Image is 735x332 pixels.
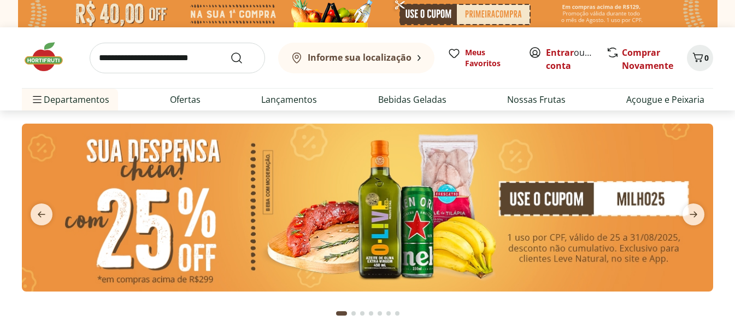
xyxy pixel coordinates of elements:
b: Informe sua localização [308,51,411,63]
a: Ofertas [170,93,201,106]
span: ou [546,46,595,72]
img: cupom [22,124,713,291]
a: Lançamentos [261,93,317,106]
button: Go to page 3 from fs-carousel [358,300,367,327]
button: next [674,203,713,225]
button: Current page from fs-carousel [334,300,349,327]
a: Nossas Frutas [507,93,566,106]
button: Go to page 7 from fs-carousel [393,300,402,327]
span: 0 [704,53,709,63]
button: Menu [31,86,44,113]
button: Submit Search [230,51,256,65]
button: previous [22,203,61,225]
span: Meus Favoritos [465,47,515,69]
a: Açougue e Peixaria [626,93,704,106]
button: Go to page 4 from fs-carousel [367,300,375,327]
a: Entrar [546,46,574,59]
span: Departamentos [31,86,109,113]
button: Go to page 6 from fs-carousel [384,300,393,327]
a: Criar conta [546,46,606,72]
button: Go to page 2 from fs-carousel [349,300,358,327]
button: Informe sua localização [278,43,434,73]
img: Hortifruti [22,40,77,73]
button: Go to page 5 from fs-carousel [375,300,384,327]
a: Meus Favoritos [448,47,515,69]
button: Carrinho [687,45,713,71]
a: Bebidas Geladas [378,93,446,106]
input: search [90,43,265,73]
a: Comprar Novamente [622,46,673,72]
